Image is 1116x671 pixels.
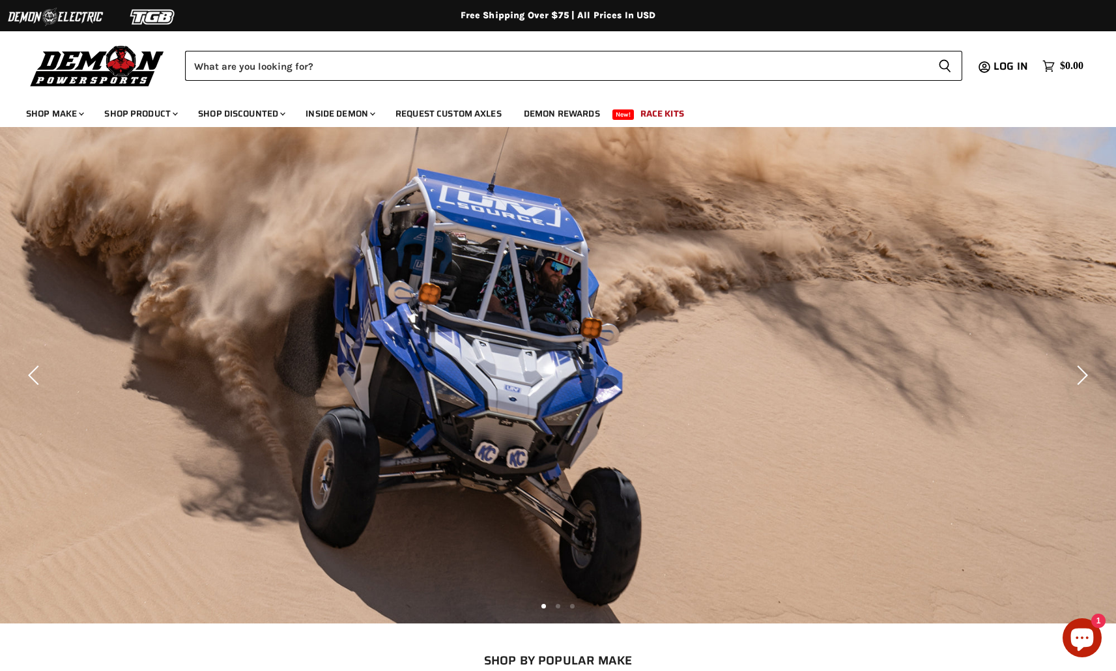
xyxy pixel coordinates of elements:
[188,100,293,127] a: Shop Discounted
[37,10,1080,21] div: Free Shipping Over $75 | All Prices In USD
[541,604,546,608] li: Page dot 1
[631,100,694,127] a: Race Kits
[570,604,575,608] li: Page dot 3
[26,42,169,89] img: Demon Powersports
[7,5,104,29] img: Demon Electric Logo 2
[994,58,1028,74] span: Log in
[514,100,610,127] a: Demon Rewards
[1067,362,1093,388] button: Next
[612,109,635,120] span: New!
[16,95,1080,127] ul: Main menu
[185,51,928,81] input: Search
[53,653,1063,667] h2: SHOP BY POPULAR MAKE
[988,61,1036,72] a: Log in
[296,100,383,127] a: Inside Demon
[1036,57,1090,76] a: $0.00
[556,604,560,608] li: Page dot 2
[104,5,202,29] img: TGB Logo 2
[386,100,511,127] a: Request Custom Axles
[16,100,92,127] a: Shop Make
[23,362,49,388] button: Previous
[185,51,962,81] form: Product
[94,100,186,127] a: Shop Product
[1060,60,1083,72] span: $0.00
[1059,618,1106,661] inbox-online-store-chat: Shopify online store chat
[928,51,962,81] button: Search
